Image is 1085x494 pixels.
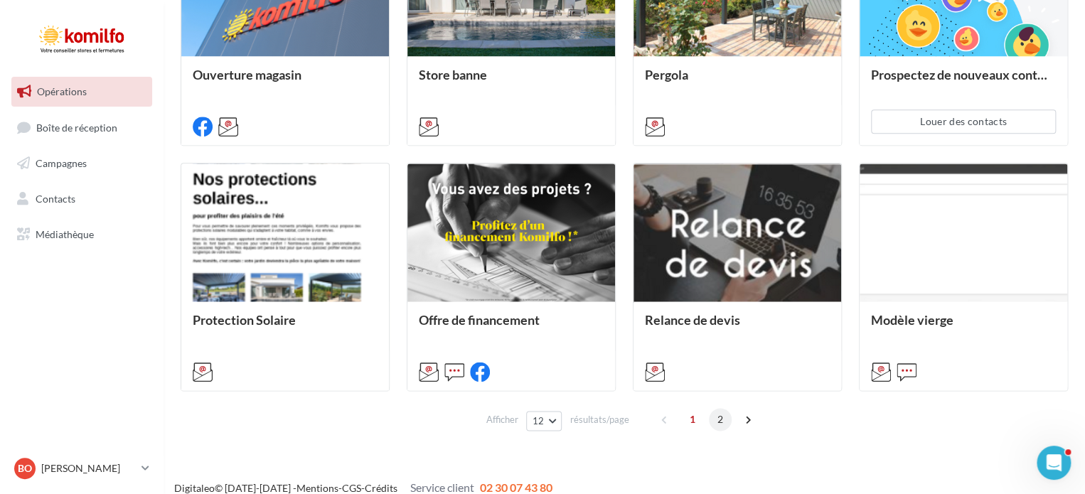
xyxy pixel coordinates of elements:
[193,68,378,96] div: Ouverture magasin
[37,85,87,97] span: Opérations
[871,68,1056,96] div: Prospectez de nouveaux contacts
[526,411,562,431] button: 12
[18,461,32,476] span: BO
[1037,446,1071,480] iframe: Intercom live chat
[174,482,215,494] a: Digitaleo
[533,415,545,426] span: 12
[570,413,629,426] span: résultats/page
[41,461,136,476] p: [PERSON_NAME]
[480,480,552,494] span: 02 30 07 43 80
[365,482,397,494] a: Crédits
[36,193,75,205] span: Contacts
[871,313,1056,341] div: Modèle vierge
[645,68,830,96] div: Pergola
[9,77,155,107] a: Opérations
[486,413,518,426] span: Afficher
[9,184,155,214] a: Contacts
[645,313,830,341] div: Relance de devis
[9,112,155,143] a: Boîte de réception
[419,68,604,96] div: Store banne
[681,408,704,431] span: 1
[410,480,474,494] span: Service client
[9,149,155,178] a: Campagnes
[9,220,155,249] a: Médiathèque
[342,482,361,494] a: CGS
[174,482,552,494] span: © [DATE]-[DATE] - - -
[296,482,338,494] a: Mentions
[36,121,117,133] span: Boîte de réception
[709,408,732,431] span: 2
[193,313,378,341] div: Protection Solaire
[36,157,87,169] span: Campagnes
[419,313,604,341] div: Offre de financement
[36,227,94,240] span: Médiathèque
[871,109,1056,134] button: Louer des contacts
[11,455,152,482] a: BO [PERSON_NAME]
